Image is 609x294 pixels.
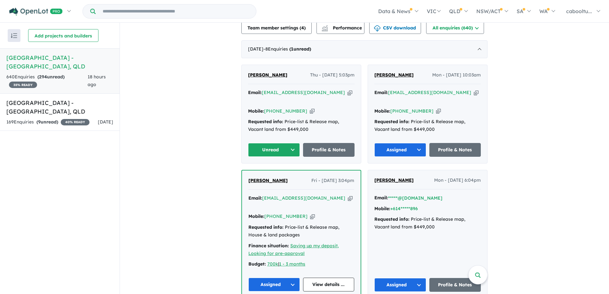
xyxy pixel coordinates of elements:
h5: [GEOGRAPHIC_DATA] - [GEOGRAPHIC_DATA] , QLD [6,99,113,116]
img: sort.svg [11,33,17,38]
button: Copy [310,108,315,115]
button: Assigned [248,278,300,291]
strong: Mobile: [374,108,390,114]
span: 1 [291,46,293,52]
button: Team member settings (4) [241,21,312,34]
div: Price-list & Release map, Vacant land from $449,000 [374,216,481,231]
a: [EMAIL_ADDRESS][DOMAIN_NAME] [262,195,345,201]
a: [PHONE_NUMBER] [264,108,307,114]
button: Assigned [374,278,426,292]
strong: ( unread) [36,119,58,125]
strong: Mobile: [374,206,390,211]
span: [PERSON_NAME] [248,178,288,183]
button: Copy [348,195,353,202]
button: Performance [316,21,364,34]
a: Saving up my deposit, Looking for pre-approval [248,243,339,256]
a: Profile & Notes [429,278,481,292]
div: 169 Enquir ies [6,118,90,126]
strong: Finance situation: [248,243,289,249]
span: 4 [301,25,304,31]
a: Profile & Notes [429,143,481,157]
span: [PERSON_NAME] [374,72,414,78]
a: [PHONE_NUMBER] [264,213,308,219]
strong: Mobile: [248,108,264,114]
a: [EMAIL_ADDRESS][DOMAIN_NAME] [388,90,471,95]
input: Try estate name, suburb, builder or developer [97,4,255,18]
a: 700k [267,261,278,267]
span: [PERSON_NAME] [374,177,414,183]
button: Copy [347,89,352,96]
a: [PERSON_NAME] [248,177,288,185]
img: bar-chart.svg [322,27,328,31]
button: Assigned [374,143,426,157]
span: 18 hours ago [88,74,106,87]
div: Price-list & Release map, Vacant land from $449,000 [248,118,355,133]
strong: Email: [248,195,262,201]
strong: Email: [374,90,388,95]
span: 9 [38,119,41,125]
a: Profile & Notes [303,143,355,157]
span: Mon - [DATE] 6:04pm [434,177,481,184]
a: 1 - 3 months [279,261,305,267]
strong: ( unread) [289,46,311,52]
strong: ( unread) [37,74,65,80]
span: Fri - [DATE] 3:04pm [311,177,354,185]
span: Mon - [DATE] 10:03am [432,71,481,79]
button: All enquiries (640) [426,21,484,34]
span: [DATE] [98,119,113,125]
button: Unread [248,143,300,157]
strong: Requested info: [374,119,410,124]
span: 294 [39,74,47,80]
a: [EMAIL_ADDRESS][DOMAIN_NAME] [262,90,345,95]
div: 640 Enquir ies [6,73,88,89]
button: CSV download [369,21,421,34]
button: Copy [310,213,315,220]
a: [PERSON_NAME] [248,71,287,79]
a: [PERSON_NAME] [374,177,414,184]
strong: Budget: [248,261,266,267]
a: [PERSON_NAME] [374,71,414,79]
h5: [GEOGRAPHIC_DATA] - [GEOGRAPHIC_DATA] , QLD [6,53,113,71]
div: Price-list & Release map, Vacant land from $449,000 [374,118,481,133]
span: [PERSON_NAME] [248,72,287,78]
strong: Mobile: [248,213,264,219]
span: cabooltu... [566,8,592,14]
img: line-chart.svg [322,25,328,29]
img: download icon [374,25,380,32]
div: Price-list & Release map, House & land packages [248,224,354,239]
strong: Requested info: [248,119,283,124]
strong: Requested info: [248,224,284,230]
strong: Email: [248,90,262,95]
a: View details ... [303,278,355,291]
span: - 8 Enquir ies [263,46,311,52]
strong: Requested info: [374,216,410,222]
div: | [248,260,354,268]
strong: Email: [374,195,388,201]
img: Openlot PRO Logo White [9,8,63,16]
a: [PHONE_NUMBER] [390,108,433,114]
span: Thu - [DATE] 5:03pm [310,71,355,79]
button: Copy [474,89,479,96]
span: 40 % READY [61,119,90,125]
span: Performance [323,25,362,31]
button: Add projects and builders [28,29,98,42]
div: [DATE] [241,40,488,58]
span: 35 % READY [9,82,37,88]
button: Copy [436,108,441,115]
